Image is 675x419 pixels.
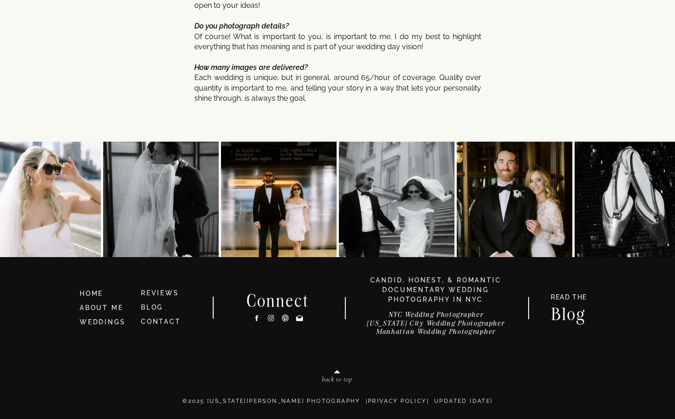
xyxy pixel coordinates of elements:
[80,318,125,326] a: WEDDINGS
[80,289,133,299] a: HOME
[141,318,181,325] a: CONTACT
[354,310,518,340] a: NYC Wedding Photographer[US_STATE] City Wedding PhotographerManhattan Wedding Photographer
[368,398,427,404] a: Privacy Policy
[61,397,614,415] p: ©2025 [US_STATE][PERSON_NAME] PHOTOGRAPHY | | Updated [DATE]
[358,276,513,304] h3: candid, honest, & romantic Documentary Wedding photography in nyc
[457,142,572,257] img: A&R at The Beekman
[546,294,592,304] a: READ THE
[141,289,179,297] a: REVIEWS
[141,304,163,311] a: BLOG
[194,22,289,30] i: Do you photograph details?
[103,142,219,257] img: Anna & Felipe — embracing the moment, and the magic follows.
[80,304,123,311] a: ABOUT ME
[339,142,454,257] img: Kat & Jett, NYC style
[283,376,391,386] a: back to top
[542,306,595,320] a: Blog
[221,142,337,257] img: K&J
[235,293,321,307] h2: Connect
[354,310,518,340] h3: NYC Wedding Photographer [US_STATE] City Wedding Photographer Manhattan Wedding Photographer
[194,63,308,72] i: How many images are delivered?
